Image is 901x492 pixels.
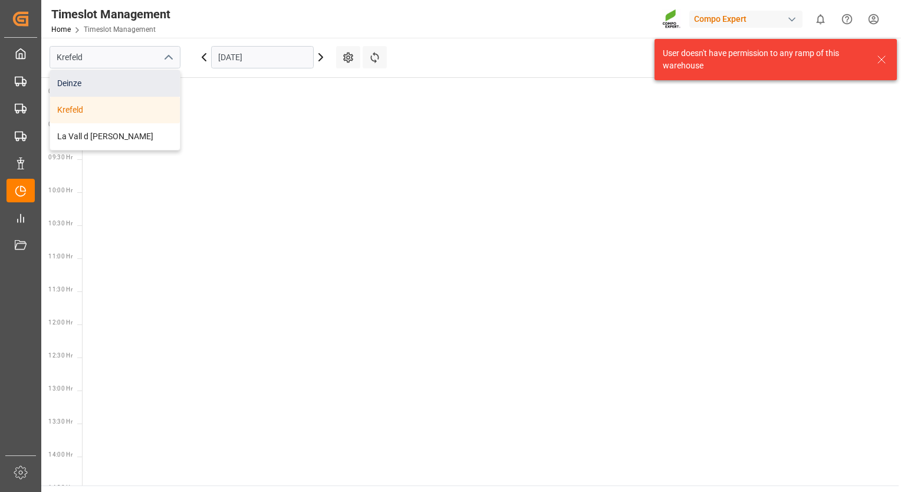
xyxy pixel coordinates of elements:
[50,123,180,150] div: La Vall d [PERSON_NAME]
[48,187,73,193] span: 10:00 Hr
[663,47,866,72] div: User doesn't have permission to any ramp of this warehouse
[48,451,73,458] span: 14:00 Hr
[48,484,73,491] span: 14:30 Hr
[50,97,180,123] div: Krefeld
[48,121,73,127] span: 09:00 Hr
[48,319,73,326] span: 12:00 Hr
[50,70,180,97] div: Deinze
[48,88,73,94] span: 08:30 Hr
[48,352,73,359] span: 12:30 Hr
[159,48,176,67] button: close menu
[48,385,73,392] span: 13:00 Hr
[48,253,73,260] span: 11:00 Hr
[51,25,71,34] a: Home
[48,154,73,160] span: 09:30 Hr
[48,220,73,227] span: 10:30 Hr
[211,46,314,68] input: DD.MM.YYYY
[48,418,73,425] span: 13:30 Hr
[51,5,170,23] div: Timeslot Management
[48,286,73,293] span: 11:30 Hr
[50,46,180,68] input: Type to search/select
